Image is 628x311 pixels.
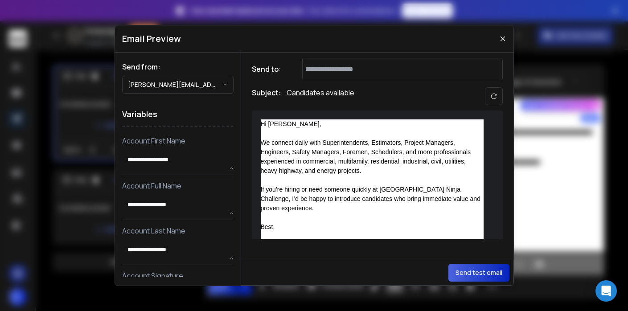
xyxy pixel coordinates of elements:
[252,87,281,105] h1: Subject:
[448,264,509,282] button: Send test email
[122,135,234,146] p: Account First Name
[122,61,234,72] h1: Send from:
[128,80,222,89] p: [PERSON_NAME][EMAIL_ADDRESS][DOMAIN_NAME]
[122,225,234,236] p: Account Last Name
[252,64,287,74] h1: Send to:
[122,270,234,281] p: Account Signature
[122,33,181,45] h1: Email Preview
[595,280,617,302] div: Open Intercom Messenger
[261,223,275,230] span: Best,
[122,102,234,127] h1: Variables
[261,120,321,127] span: Hi [PERSON_NAME],
[261,139,471,174] span: We connect daily with Superintendents, Estimators, Project Managers, Engineers, Safety Managers, ...
[261,186,480,212] span: If you’re hiring or need someone quickly at [GEOGRAPHIC_DATA] Ninja Challenge, I’d be happy to in...
[122,180,234,191] p: Account Full Name
[287,87,354,105] p: Candidates available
